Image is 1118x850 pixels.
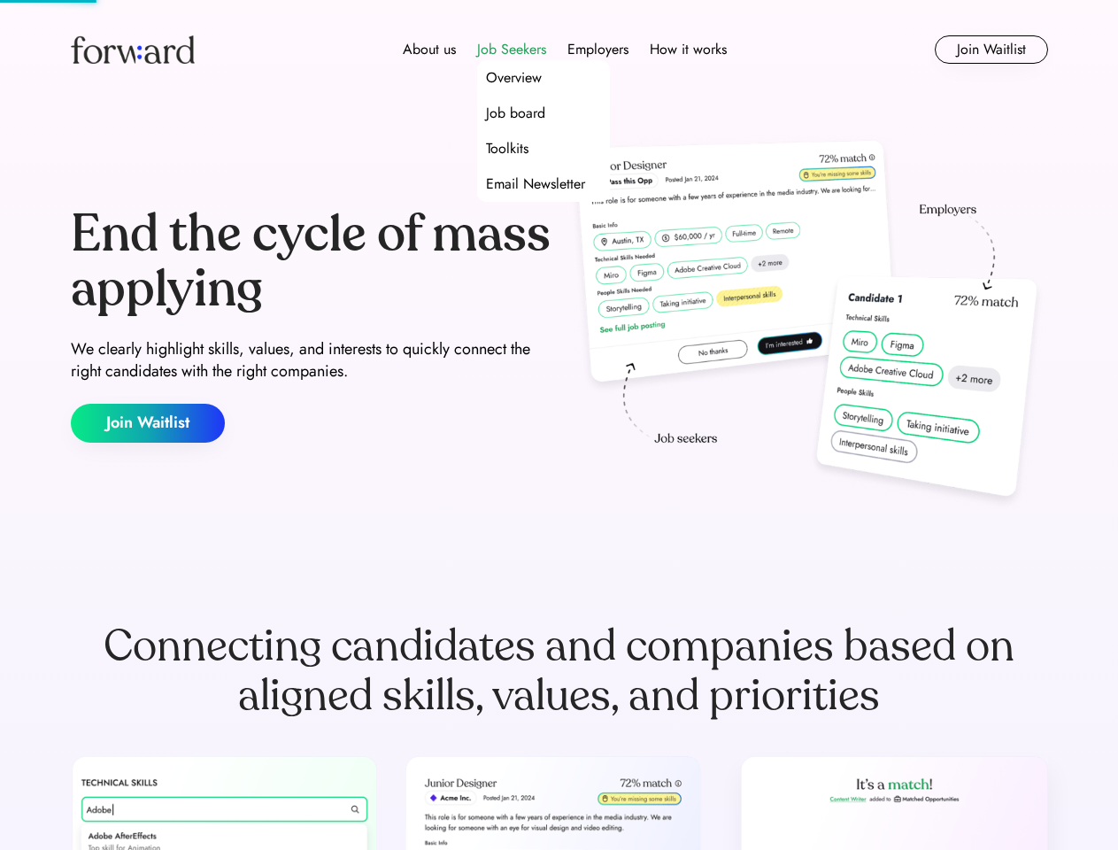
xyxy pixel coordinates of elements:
[71,338,552,382] div: We clearly highlight skills, values, and interests to quickly connect the right candidates with t...
[403,39,456,60] div: About us
[477,39,546,60] div: Job Seekers
[567,39,628,60] div: Employers
[567,135,1048,515] img: hero-image.png
[486,67,542,89] div: Overview
[71,35,195,64] img: Forward logo
[71,622,1048,721] div: Connecting candidates and companies based on aligned skills, values, and priorities
[650,39,727,60] div: How it works
[486,174,585,195] div: Email Newsletter
[71,404,225,443] button: Join Waitlist
[935,35,1048,64] button: Join Waitlist
[486,103,545,124] div: Job board
[486,138,528,159] div: Toolkits
[71,207,552,316] div: End the cycle of mass applying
